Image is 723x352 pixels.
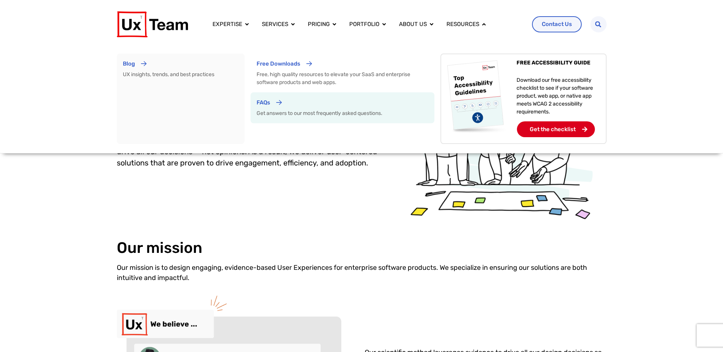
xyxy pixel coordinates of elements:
[117,11,188,37] img: UX Team Logo
[2,106,7,111] input: Subscribe to UX Team newsletter.
[308,20,330,29] a: Pricing
[9,105,293,112] span: Subscribe to UX Team newsletter.
[148,0,175,7] span: Last Name
[206,17,526,32] nav: Menu
[446,20,479,29] a: Resources
[117,239,202,257] h2: Our mission
[349,20,379,29] a: Portfolio
[685,316,723,352] iframe: Chat Widget
[440,54,606,144] a: FREE ACCESSIBILITY GUIDE Download our free accessibility checklist to see if your software produc...
[517,60,590,66] p: FREE ACCESSIBILITY GUIDE
[123,70,238,78] p: UX insights, trends, and best practices
[399,20,427,29] a: About us
[251,54,435,92] a: Free Downloads Free, high quality resources to elevate your SaaS and enterprise software products...
[117,263,607,283] p: Our mission is to design engaging, evidence-based User Experiences for enterprise software produc...
[590,16,607,32] div: Search
[117,54,245,144] a: Blog UX insights, trends, and best practices
[517,76,600,116] p: Download our free accessibility checklist to see if your software product, web app, or native app...
[542,21,572,27] span: Contact Us
[206,17,526,32] div: Menu Toggle
[251,92,435,123] a: FAQs Get answers to our most frequently asked questions.
[257,70,429,86] p: Free, high quality resources to elevate your SaaS and enterprise software products and web apps.
[530,125,576,133] p: Get the checklist
[257,98,270,107] p: FAQs
[212,20,242,29] a: Expertise
[123,60,135,68] p: Blog
[262,20,288,29] a: Services
[532,16,582,32] a: Contact Us
[257,109,429,117] p: Get answers to our most frequently asked questions.
[257,60,300,68] p: Free Downloads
